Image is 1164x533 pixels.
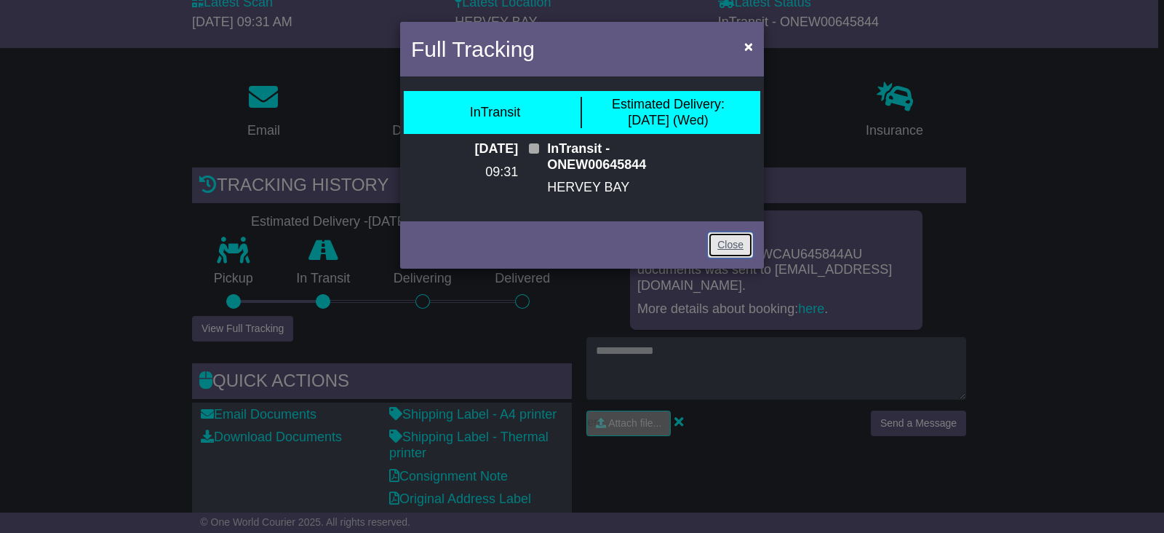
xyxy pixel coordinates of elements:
[463,165,519,181] p: 09:31
[463,141,519,157] p: [DATE]
[547,141,701,173] p: InTransit - ONEW00645844
[708,232,753,258] a: Close
[470,105,520,121] div: InTransit
[737,31,760,61] button: Close
[547,180,701,196] p: HERVEY BAY
[612,97,725,128] div: [DATE] (Wed)
[744,38,753,55] span: ×
[411,33,535,66] h4: Full Tracking
[612,97,725,111] span: Estimated Delivery:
